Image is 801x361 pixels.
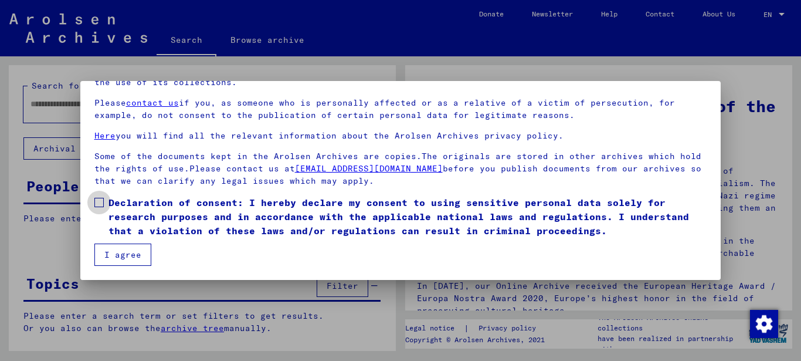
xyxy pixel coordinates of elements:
p: Please if you, as someone who is personally affected or as a relative of a victim of persecution,... [94,97,707,122]
p: Some of the documents kept in the Arolsen Archives are copies.The originals are stored in other a... [94,150,707,187]
a: Here [94,130,116,141]
p: you will find all the relevant information about the Arolsen Archives privacy policy. [94,130,707,142]
a: contact us [126,97,179,108]
a: [EMAIL_ADDRESS][DOMAIN_NAME] [295,163,443,174]
button: I agree [94,244,151,266]
img: Change consent [750,310,778,338]
span: Declaration of consent: I hereby declare my consent to using sensitive personal data solely for r... [108,195,707,238]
